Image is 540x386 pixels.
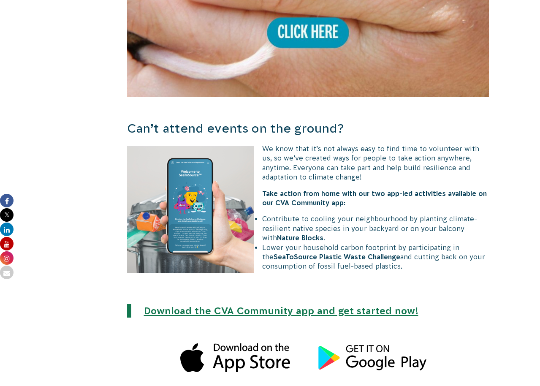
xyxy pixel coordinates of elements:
h3: Can’t attend events on the ground? [127,120,489,137]
strong: Take action from home with our two app-led activities available on our CVA Community app: [262,190,487,207]
a: Download the CVA Community app and get started now! [144,305,418,316]
strong: Nature Blocks [277,234,323,242]
strong: SeaToSource Plastic Waste Challenge [274,253,400,261]
li: Contribute to cooling your neighbourhood by planting climate-resilient native species in your bac... [136,214,489,242]
p: We know that it’s not always easy to find time to volunteer with us, so we’ve created ways for pe... [127,144,489,182]
li: Lower your household carbon footprint by participating in the and cutting back on your consumptio... [136,243,489,271]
